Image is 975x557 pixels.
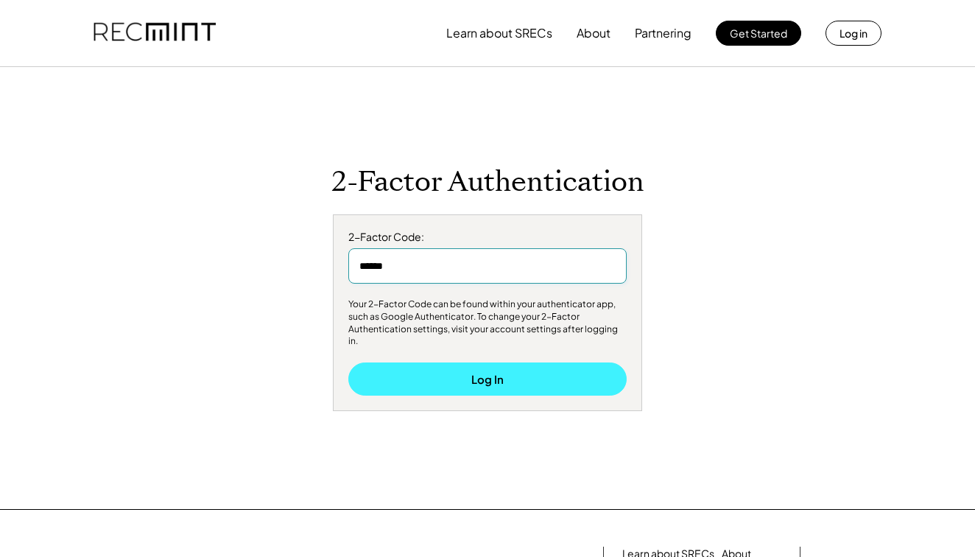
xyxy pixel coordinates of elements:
[635,18,691,48] button: Partnering
[446,18,552,48] button: Learn about SRECs
[331,165,644,200] h1: 2-Factor Authentication
[826,21,881,46] button: Log in
[94,8,216,58] img: recmint-logotype%403x.png
[348,298,627,348] div: Your 2-Factor Code can be found within your authenticator app, such as Google Authenticator. To c...
[716,21,801,46] button: Get Started
[348,362,627,396] button: Log In
[577,18,610,48] button: About
[348,230,627,245] div: 2-Factor Code:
